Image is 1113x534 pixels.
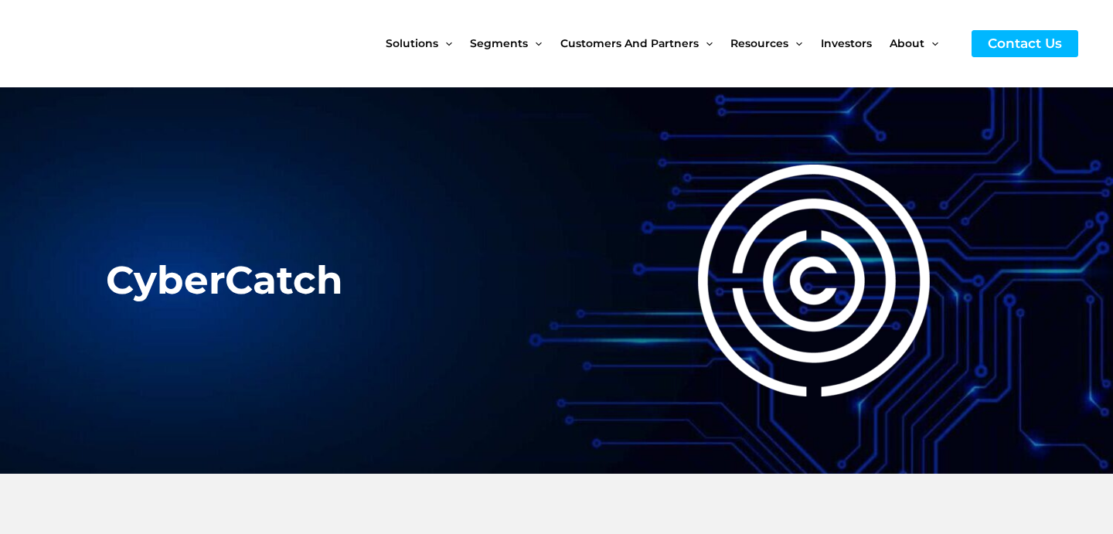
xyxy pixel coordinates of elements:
span: Menu Toggle [699,11,713,76]
a: Contact Us [972,30,1078,57]
span: Menu Toggle [924,11,938,76]
h2: CyberCatch [106,261,354,300]
span: Customers and Partners [560,11,699,76]
nav: Site Navigation: New Main Menu [386,11,956,76]
span: About [890,11,924,76]
span: Investors [821,11,872,76]
span: Resources [730,11,788,76]
span: Menu Toggle [528,11,542,76]
span: Menu Toggle [438,11,452,76]
span: Segments [470,11,528,76]
a: Investors [821,11,890,76]
span: Menu Toggle [788,11,802,76]
img: CyberCatch [27,12,213,76]
span: Solutions [386,11,438,76]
